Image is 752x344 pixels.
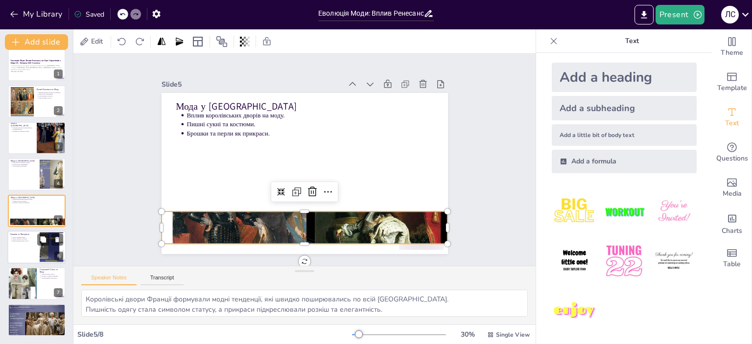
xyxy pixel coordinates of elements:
[42,274,63,275] p: Одяг як символ статусу.
[552,189,597,234] img: 1.jpeg
[54,252,63,260] div: 6
[723,259,741,270] span: Table
[13,165,37,167] p: Довгі плащі та капелюхи.
[634,5,654,24] button: Export to PowerPoint
[712,170,752,206] div: Add images, graphics, shapes or video
[456,330,479,339] div: 30 %
[712,206,752,241] div: Add charts and graphs
[77,330,352,339] div: Slide 5 / 8
[39,93,63,95] p: Мода стала розкішнішою.
[54,69,63,78] div: 1
[656,5,705,24] button: Present
[13,200,63,202] p: Пишні сукні та костюми.
[216,44,446,184] p: Мода у [GEOGRAPHIC_DATA]
[37,233,49,245] button: Duplicate Slide
[81,290,528,317] textarea: Королівські двори Франції формували модні тенденції, які швидко поширювались по всій [GEOGRAPHIC_...
[13,129,34,131] p: Складні фасони.
[37,88,63,91] p: Вплив Ренесансу на Моду
[13,202,63,204] p: Брошки та перли як прикраси.
[213,74,432,205] p: Брошки та перли як прикраси.
[552,124,697,146] div: Add a little bit of body text
[40,268,63,274] p: Соціальний Статус та Мода
[8,195,66,227] div: 5
[723,188,742,199] span: Media
[8,304,66,336] div: 8
[11,122,34,127] p: Мода в [GEOGRAPHIC_DATA]
[717,83,747,93] span: Template
[216,19,377,117] div: Slide 5
[54,106,63,115] div: 2
[712,241,752,276] div: Add a table
[42,277,63,279] p: Самовираження через моду.
[13,127,34,129] p: Яскраві кольори в іспанській моді.
[13,130,34,132] p: Вишивка як елемент розкоші.
[712,135,752,170] div: Get real-time input from your audience
[721,47,743,58] span: Theme
[725,118,739,129] span: Text
[141,275,184,285] button: Transcript
[721,6,739,23] div: Л С
[13,162,37,164] p: Елегантність італійської моди.
[8,267,66,299] div: 7
[721,5,739,24] button: Л С
[54,179,63,188] div: 4
[13,198,63,200] p: Вплив королівських дворів на моду.
[54,288,63,297] div: 7
[51,233,63,245] button: Delete Slide
[81,275,137,285] button: Speaker Notes
[651,238,697,284] img: 6.jpeg
[89,37,105,46] span: Edit
[712,100,752,135] div: Add text boxes
[562,29,703,53] p: Text
[42,275,63,277] p: Вплив на соціальні взаємини.
[8,158,66,190] div: 4
[54,215,63,224] div: 5
[216,36,228,47] span: Position
[318,6,423,21] input: Insert title
[5,34,68,50] button: Add slide
[11,305,63,308] p: Висновок
[11,70,63,72] p: Generated with [URL]
[13,311,63,313] p: Вплив культурних змін.
[552,238,597,284] img: 4.jpeg
[222,59,441,190] p: Вплив королівських дворів на моду.
[7,6,67,22] button: My Library
[552,63,697,92] div: Add a heading
[13,309,63,311] p: Вираження індивідуальності.
[54,324,63,333] div: 8
[12,240,37,242] p: Вибір матеріалів для статусу.
[39,92,63,93] p: Вплив Ренесансу на моду був значним.
[601,189,647,234] img: 2.jpeg
[13,307,63,309] p: Ренесанс заклав основи сучасної моди.
[39,97,63,99] p: Одяг як символ статусу.
[12,236,37,238] p: Дорогі тканини в моді.
[54,142,63,151] div: 3
[11,160,37,162] p: Мода в [GEOGRAPHIC_DATA]
[11,65,63,70] p: У цій презентації ми розглянемо, як Ренесанс вплинув на моду [DEMOGRAPHIC_DATA], особливо в [GEOG...
[8,122,66,154] div: 3
[722,226,742,236] span: Charts
[712,29,752,65] div: Change the overall theme
[13,163,37,165] p: Жіночі сукні з мереживом.
[74,10,104,19] div: Saved
[39,95,63,97] p: Нові тканини та кольори.
[190,34,206,49] div: Layout
[552,288,597,334] img: 7.jpeg
[8,85,66,117] div: 2
[11,196,63,199] p: Мода у [GEOGRAPHIC_DATA]
[218,66,436,197] p: Пишні сукні та костюми.
[552,150,697,173] div: Add a formula
[12,238,37,240] p: Шовк, оксамит та brocade.
[651,189,697,234] img: 3.jpeg
[712,65,752,100] div: Add ready made slides
[10,233,37,236] p: Тканини та Матеріали
[8,49,66,81] div: 1
[552,96,697,120] div: Add a subheading
[11,59,61,65] strong: Еволюція Моди: Вплив Ренесансу на Одяг Європейців у Кінці XV - Початку XVIII Століття
[716,153,748,164] span: Questions
[496,331,530,339] span: Single View
[7,230,66,264] div: 6
[601,238,647,284] img: 5.jpeg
